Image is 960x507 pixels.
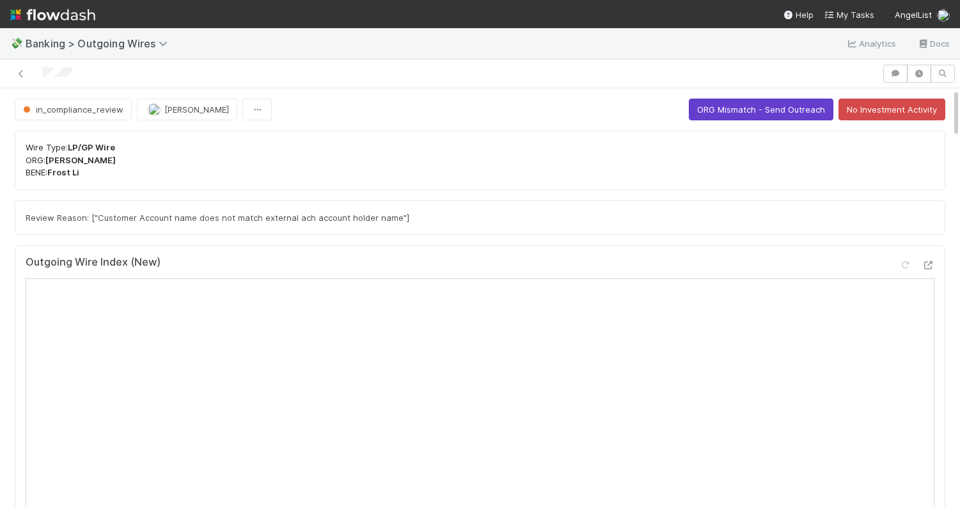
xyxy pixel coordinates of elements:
img: avatar_c545aa83-7101-4841-8775-afeaaa9cc762.png [148,103,161,116]
span: Banking > Outgoing Wires [26,37,174,50]
strong: [PERSON_NAME] [45,155,116,165]
span: AngelList [895,10,932,20]
button: No Investment Activity [838,99,945,120]
img: avatar_c545aa83-7101-4841-8775-afeaaa9cc762.png [937,9,950,22]
button: ORG Mismatch - Send Outreach [689,99,833,120]
img: logo-inverted-e16ddd16eac7371096b0.svg [10,4,95,26]
p: Wire Type: ORG: BENE: [26,141,934,179]
div: Help [783,8,814,21]
strong: LP/GP Wire [68,142,115,152]
a: My Tasks [824,8,874,21]
strong: Frost Li [47,167,79,177]
button: [PERSON_NAME] [137,99,237,120]
a: Analytics [846,36,897,51]
span: My Tasks [824,10,874,20]
span: 💸 [10,38,23,49]
span: [PERSON_NAME] [164,104,229,115]
span: Review Reason: ["Customer Account name does not match external ach account holder name"] [26,213,409,223]
h5: Outgoing Wire Index (New) [26,256,161,269]
a: Docs [917,36,950,51]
